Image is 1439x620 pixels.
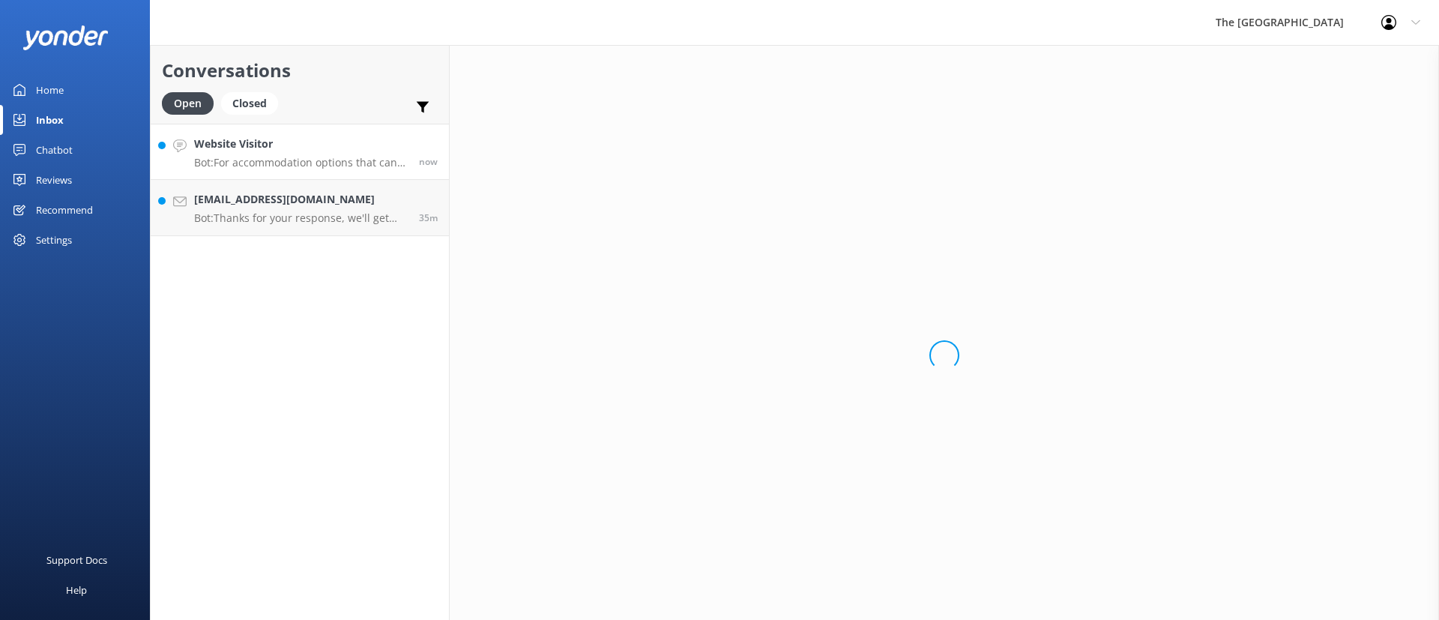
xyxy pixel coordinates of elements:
[36,195,93,225] div: Recommend
[194,136,408,152] h4: Website Visitor
[151,124,449,180] a: Website VisitorBot:For accommodation options that can fit your group, you can explore the 4-Bedro...
[194,191,408,208] h4: [EMAIL_ADDRESS][DOMAIN_NAME]
[162,56,438,85] h2: Conversations
[221,94,286,111] a: Closed
[22,25,109,50] img: yonder-white-logo.png
[162,92,214,115] div: Open
[46,545,107,575] div: Support Docs
[151,180,449,236] a: [EMAIL_ADDRESS][DOMAIN_NAME]Bot:Thanks for your response, we'll get back to you as soon as we can...
[36,165,72,195] div: Reviews
[66,575,87,605] div: Help
[162,94,221,111] a: Open
[194,211,408,225] p: Bot: Thanks for your response, we'll get back to you as soon as we can during opening hours.
[36,105,64,135] div: Inbox
[221,92,278,115] div: Closed
[36,225,72,255] div: Settings
[419,155,438,168] span: Aug 23 2025 10:47pm (UTC -10:00) Pacific/Honolulu
[419,211,438,224] span: Aug 23 2025 10:12pm (UTC -10:00) Pacific/Honolulu
[36,135,73,165] div: Chatbot
[36,75,64,105] div: Home
[194,156,408,169] p: Bot: For accommodation options that can fit your group, you can explore the 4-Bedroom Beachfront ...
